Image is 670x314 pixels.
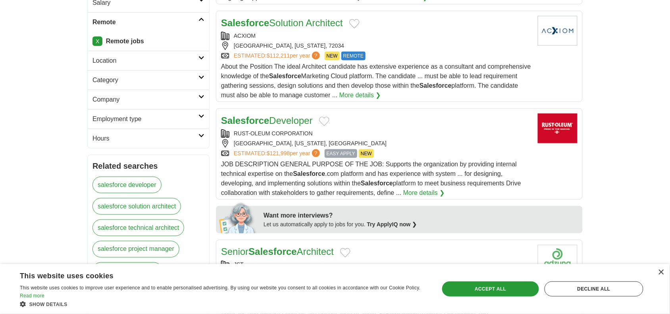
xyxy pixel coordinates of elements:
[106,38,144,44] strong: Remote jobs
[545,281,643,297] div: Decline all
[420,82,452,89] strong: Salesforce
[221,17,343,28] a: SalesforceSolution Architect
[234,149,322,158] a: ESTIMATED:$121,998per year?
[248,247,296,257] strong: Salesforce
[367,221,417,227] a: Try ApplyIQ now ❯
[221,63,531,98] span: About the Position The ideal Architect candidate has extensive experience as a consultant and com...
[234,33,256,39] a: ACXIOM
[88,109,209,129] a: Employment type
[219,202,258,233] img: apply-iq-scientist.png
[92,114,198,124] h2: Employment type
[319,117,329,126] button: Add to favorite jobs
[403,188,445,198] a: More details ❯
[339,91,381,100] a: More details ❯
[29,302,67,307] span: Show details
[221,115,313,126] a: SalesforceDeveloper
[88,51,209,70] a: Location
[264,211,578,220] div: Want more interviews?
[359,149,374,158] span: NEW
[269,73,301,79] strong: Salesforce
[221,139,531,148] div: [GEOGRAPHIC_DATA], [US_STATE], [GEOGRAPHIC_DATA]
[325,149,357,158] span: EASY APPLY
[20,293,44,299] a: Read more, opens a new window
[293,170,325,177] strong: Salesforce
[92,262,162,279] a: salesforce consultant
[92,75,198,85] h2: Category
[340,248,350,258] button: Add to favorite jobs
[538,114,578,143] img: RustOleum logo
[538,16,578,46] img: Acxiom logo
[221,17,269,28] strong: Salesforce
[20,285,421,291] span: This website uses cookies to improve user experience and to enable personalised advertising. By u...
[221,115,269,126] strong: Salesforce
[167,262,189,284] span: more ❯
[538,245,578,275] img: Company logo
[312,149,320,157] span: ?
[92,241,179,258] a: salesforce project manager
[442,281,539,297] div: Accept all
[92,198,181,215] a: salesforce solution architect
[88,90,209,109] a: Company
[92,17,198,27] h2: Remote
[88,70,209,90] a: Category
[88,129,209,148] a: Hours
[267,150,290,156] span: $121,998
[325,52,340,60] span: NEW
[92,134,198,143] h2: Hours
[20,300,427,308] div: Show details
[92,37,102,46] a: X
[264,220,578,229] div: Let us automatically apply to jobs for you.
[221,42,531,50] div: [GEOGRAPHIC_DATA], [US_STATE], 72034
[221,261,531,269] div: JST
[234,130,313,137] a: RUST-OLEUM CORPORATION
[92,160,204,172] h2: Related searches
[341,52,366,60] span: REMOTE
[221,161,521,196] span: JOB DESCRIPTION GENERAL PURPOSE OF THE JOB: Supports the organization by providing internal techn...
[88,12,209,32] a: Remote
[312,52,320,60] span: ?
[92,220,184,236] a: salesforce technical architect
[349,19,360,29] button: Add to favorite jobs
[92,95,198,104] h2: Company
[20,269,407,281] div: This website uses cookies
[267,52,290,59] span: $112,211
[92,177,162,193] a: salesforce developer
[221,247,334,257] a: SeniorSalesforceArchitect
[361,180,393,187] strong: Salesforce
[92,56,198,65] h2: Location
[658,270,664,275] div: Close
[234,52,322,60] a: ESTIMATED:$112,211per year?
